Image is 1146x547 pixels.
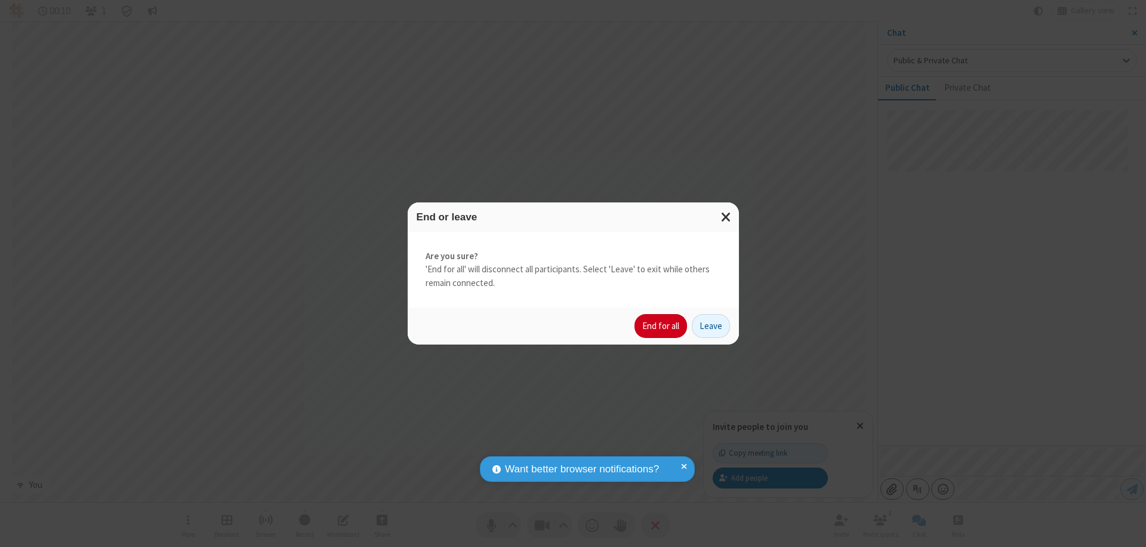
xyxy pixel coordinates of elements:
h3: End or leave [417,211,730,223]
button: Close modal [714,202,739,232]
strong: Are you sure? [426,250,721,263]
button: End for all [634,314,687,338]
span: Want better browser notifications? [505,462,659,477]
button: Leave [692,314,730,338]
div: 'End for all' will disconnect all participants. Select 'Leave' to exit while others remain connec... [408,232,739,308]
